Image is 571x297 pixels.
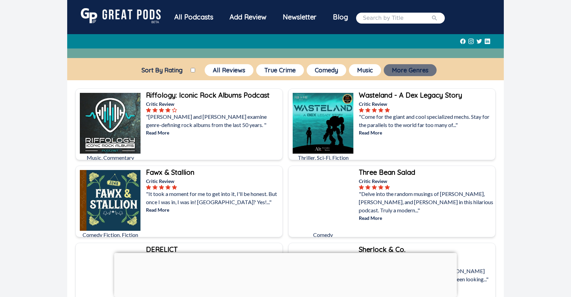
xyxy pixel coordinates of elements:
[359,214,494,222] p: Read More
[293,93,353,154] img: Wasteland - A Dex Legacy Story
[80,93,141,154] img: Riffology: Iconic Rock Albums Podcast
[384,64,437,76] button: More Genres
[293,170,353,231] img: Three Bean Salad
[359,190,494,214] p: "Delve into the random musings of [PERSON_NAME], [PERSON_NAME], and [PERSON_NAME] in this hilario...
[359,100,494,108] p: Critic Review
[288,88,496,160] a: Wasteland - A Dex Legacy StoryThriller, Sci-Fi, FictionWasteland - A Dex Legacy StoryCritic Revie...
[359,113,494,129] p: "Come for the giant and cool specialized mechs. Stay for the parallels to the world far too many ...
[305,63,348,77] a: Comedy
[307,64,346,76] button: Comedy
[81,8,161,23] img: GreatPods
[205,64,253,76] button: All Reviews
[146,113,281,129] p: "[PERSON_NAME] and [PERSON_NAME] examine genre-defining rock albums from the last 50 years. "
[80,231,141,239] p: Comedy Fiction, Fiction
[203,63,255,77] a: All Reviews
[146,129,281,136] p: Read More
[293,231,353,239] p: Comedy
[359,245,406,254] b: Sherlock & Co.
[348,63,382,77] a: Music
[114,253,457,295] iframe: Advertisement
[80,170,141,231] img: Fawx & Stallion
[288,166,496,237] a: Three Bean SaladComedyThree Bean SaladCritic Review"Delve into the random musings of [PERSON_NAME...
[80,154,141,162] p: Music, Commentary
[359,129,494,136] p: Read More
[146,168,194,176] b: Fawx & Stallion
[133,66,191,74] label: Sort By Rating
[166,8,221,28] a: All Podcasts
[146,190,281,206] p: "It took a moment for me to get into it, I'll be honest. But once I was in, I was in! [GEOGRAPHIC...
[363,14,431,22] input: Search by Title
[293,154,353,162] p: Thriller, Sci-Fi, Fiction
[255,63,305,77] a: True Crime
[349,64,381,76] button: Music
[359,91,462,99] b: Wasteland - A Dex Legacy Story
[75,88,283,160] a: Riffology: Iconic Rock Albums PodcastMusic, CommentaryRiffology: Iconic Rock Albums PodcastCritic...
[146,245,178,254] b: DERELICT
[221,8,275,26] a: Add Review
[146,91,269,99] b: Riffology: Iconic Rock Albums Podcast
[146,178,281,185] p: Critic Review
[359,178,494,185] p: Critic Review
[275,8,325,28] a: Newsletter
[359,168,415,176] b: Three Bean Salad
[166,8,221,26] div: All Podcasts
[275,8,325,26] div: Newsletter
[325,8,356,26] a: Blog
[146,100,281,108] p: Critic Review
[256,64,304,76] button: True Crime
[75,166,283,237] a: Fawx & StallionComedy Fiction, FictionFawx & StallionCritic Review"It took a moment for me to get...
[146,206,281,213] p: Read More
